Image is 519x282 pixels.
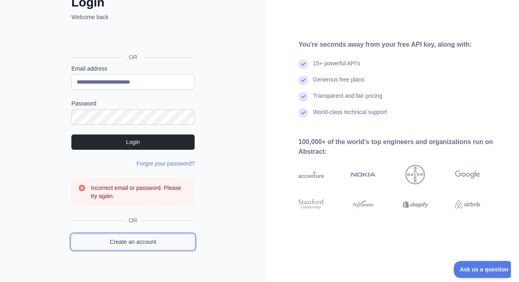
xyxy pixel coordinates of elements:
img: stanford university [298,198,324,211]
span: OR [122,53,144,61]
img: shopify [403,198,428,211]
img: payoneer [351,198,376,211]
img: check mark [298,75,308,85]
label: Email address [71,65,195,73]
a: Forgot your password? [137,160,195,167]
img: check mark [298,92,308,101]
p: Welcome back [71,13,195,21]
img: google [455,165,480,184]
div: World-class technical support [313,108,387,124]
img: airbnb [455,198,480,211]
div: Transparent and fair pricing [313,92,382,108]
a: Create an account [71,234,195,250]
label: Password [71,99,195,108]
img: nokia [351,165,376,184]
img: accenture [298,165,324,184]
div: Generous free plans [313,75,365,92]
img: check mark [298,108,308,118]
iframe: Botón de Acceder con Google [67,30,197,48]
h3: Incorrect email or password. Please try again. [91,184,188,200]
iframe: Toggle Customer Support [454,261,511,278]
div: 15+ powerful API's [313,59,360,75]
img: check mark [298,59,308,69]
div: 100,000+ of the world's top engineers and organizations run on Abstract: [298,137,506,157]
button: Login [71,134,195,150]
div: You're seconds away from your free API key, along with: [298,40,506,50]
div: Acceder con Google. Se abre en una pestaña nueva [71,30,193,48]
span: OR [126,216,141,224]
img: bayer [405,165,425,184]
